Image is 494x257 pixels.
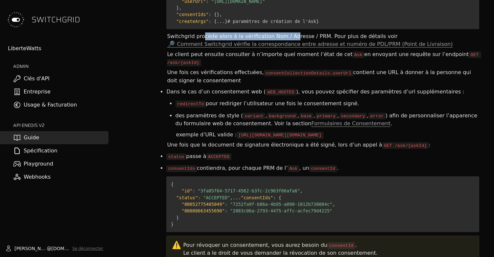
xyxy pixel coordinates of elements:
span: } [171,222,174,227]
span: "7252fa9f-b86a-4b95-a090-1012b730004c" [230,202,332,207]
span: [DOMAIN_NAME] [51,245,70,252]
code: status [166,153,186,160]
span: } [225,19,227,24]
span: SWITCHGRID [32,14,80,25]
span: } [176,215,179,220]
span: : [209,19,211,24]
span: "status" [176,195,198,200]
span: } [316,19,319,24]
div: exemple d’URL valide : [176,130,480,140]
span: "2083c06a-2793-4475-affc-acfec79d4225" [230,208,332,213]
span: Comment Switchgrid vérifie la correspondance entre adresse et numéro de PDL/PRM (Point de Livraison) [177,41,453,48]
code: Ask [288,165,299,172]
code: GET /ask/{askId} [382,142,429,149]
span: } [176,5,179,10]
div: LiberteWatts [8,45,108,52]
span: : [192,188,195,193]
span: : [273,195,276,200]
code: redirectTo [176,101,206,107]
li: passe à [166,150,479,162]
code: consentIds [166,165,197,172]
span: [PERSON_NAME].vanheusden [14,245,47,252]
div: Une fois que le document de signature électronique a été signé, lors d’un appel à : [166,140,479,150]
span: : [198,195,200,200]
li: Dans le cas d’un consentement web ( ), vous pouvez spécifier des paramètres d’url supplémentaires : [166,86,479,98]
code: [URL][DOMAIN_NAME][DOMAIN_NAME] [237,132,323,138]
span: : [225,208,227,213]
span: "00088663455690" [182,208,225,213]
span: : [209,12,211,17]
li: pour rediriger l’utilisateur une fois le consentement signé. [176,98,480,109]
div: Switchgrid procède alors à la vérification Nom / Adresse / PRM. Pour plus de détails voir [166,31,479,49]
span: "consentIds" [241,195,273,200]
code: variant [243,113,265,119]
span: "consentIds" [176,12,208,17]
code: error [368,113,386,119]
span: "ACCEPTED" [203,195,230,200]
span: , [219,12,222,17]
code: consentCollectionDetails.userUrl [264,70,353,76]
h2: ADMIN [13,63,108,69]
h2: API ENEDIS v2 [13,122,108,128]
div: Une fois ces vérifications effectuées, contient une URL à donner à la personne qui doit signer le... [166,68,479,85]
div: Le client peut ensuite consulter à n’importe quel moment l’état de cet en envoyant une requête su... [166,49,479,68]
span: , [300,188,303,193]
span: { [171,182,174,187]
span: { [214,19,217,24]
span: , [332,202,335,207]
code: consentId [327,242,355,249]
code: WEB_HOSTED [266,89,296,95]
span: 🔎 [168,40,175,48]
code: consentId [309,165,337,172]
code: GET /ask/{askId} [167,51,481,66]
span: , [179,5,182,10]
img: Switchgrid Logo [5,9,26,30]
code: Ask [353,51,364,58]
span: { [214,12,217,17]
span: { [278,195,281,200]
span: "id" [182,188,193,193]
span: ⚠️ [172,241,181,249]
code: base [299,113,314,119]
span: "createArgs" [176,19,208,24]
span: @ [47,245,51,252]
code: secondary [339,113,367,119]
li: des paramètres de style ( , , , , , ) afin de personnaliser l’apparence du formulaire web de cons... [176,110,480,129]
a: Formulaires de Consentement [311,120,390,127]
span: : [225,202,227,207]
code: primary [315,113,338,119]
button: Se déconnecter [72,246,103,251]
span: } [217,12,219,17]
span: , [230,195,233,200]
a: 🔎Comment Switchgrid vérifie la correspondance entre adresse et numéro de PDL/PRM (Point de Livrai... [167,41,453,48]
code: ... [171,182,335,227]
span: "3fa85f64-5717-4562-b3fc-2c963f66afa6" [198,188,300,193]
code: background [267,113,297,119]
code: ACCEPTED [206,153,231,160]
li: contiendra, pour chaque PRM de l’ , un . [166,162,479,174]
span: "00052775405049" [182,202,225,207]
